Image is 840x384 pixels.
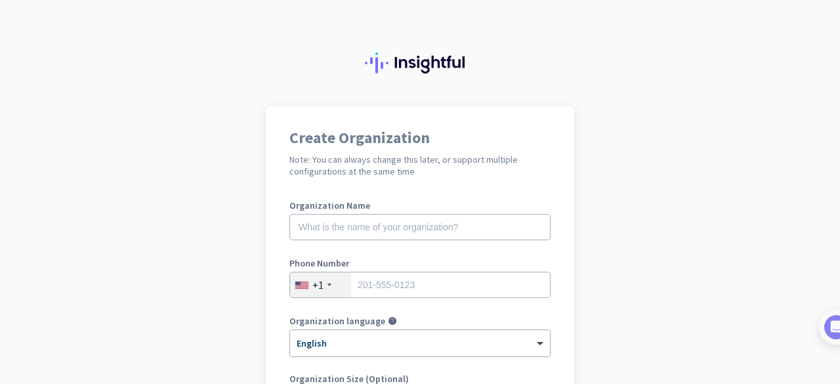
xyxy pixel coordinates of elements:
[289,316,385,326] label: Organization language
[289,214,551,240] input: What is the name of your organization?
[289,201,551,210] label: Organization Name
[289,259,551,268] label: Phone Number
[289,154,551,177] h2: Note: You can always change this later, or support multiple configurations at the same time
[388,316,397,326] i: help
[289,272,551,298] input: 201-555-0123
[312,278,324,291] div: +1
[289,374,551,383] label: Organization Size (Optional)
[289,130,551,146] h1: Create Organization
[365,53,475,74] img: Insightful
